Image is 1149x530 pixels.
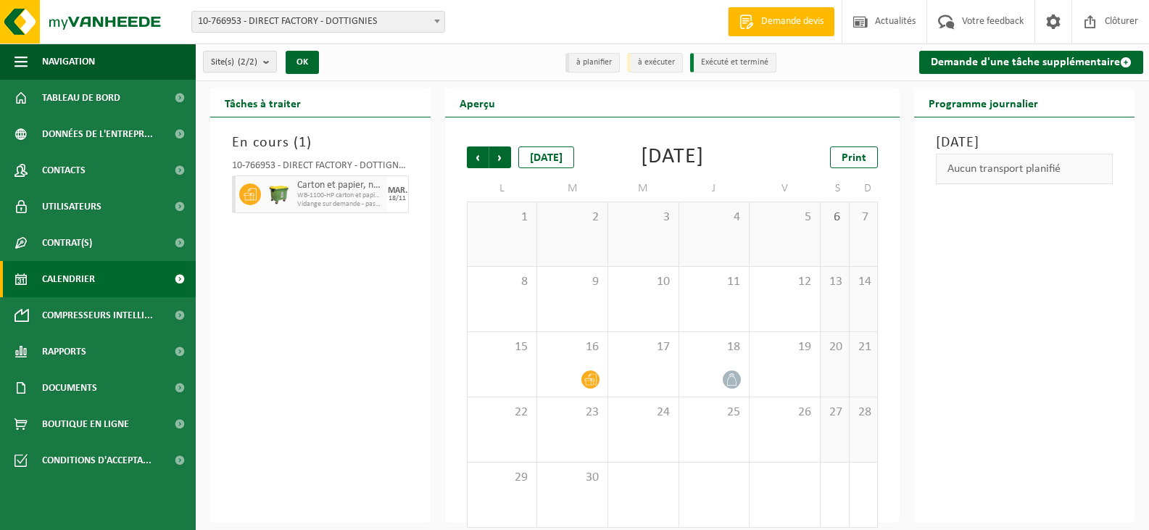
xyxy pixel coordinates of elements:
[757,210,813,225] span: 5
[42,297,153,334] span: Compresseurs intelli...
[857,274,871,290] span: 14
[210,88,315,117] h2: Tâches à traiter
[475,210,530,225] span: 1
[518,146,574,168] div: [DATE]
[191,11,445,33] span: 10-766953 - DIRECT FACTORY - DOTTIGNIES
[687,274,742,290] span: 11
[641,146,704,168] div: [DATE]
[42,152,86,189] span: Contacts
[544,470,600,486] span: 30
[615,274,671,290] span: 10
[687,339,742,355] span: 18
[42,189,101,225] span: Utilisateurs
[388,186,407,195] div: MAR.
[42,442,152,479] span: Conditions d'accepta...
[842,152,866,164] span: Print
[297,191,383,200] span: WB-1100-HP carton et papier, non-conditionné (industriel)
[687,210,742,225] span: 4
[544,274,600,290] span: 9
[42,225,92,261] span: Contrat(s)
[850,175,879,202] td: D
[42,44,95,80] span: Navigation
[467,146,489,168] span: Précédent
[857,405,871,421] span: 28
[467,175,538,202] td: L
[42,370,97,406] span: Documents
[828,210,842,225] span: 6
[828,339,842,355] span: 20
[238,57,257,67] count: (2/2)
[211,51,257,73] span: Site(s)
[489,146,511,168] span: Suivant
[297,180,383,191] span: Carton et papier, non-conditionné (industriel)
[750,175,821,202] td: V
[297,200,383,209] span: Vidange sur demande - passage dans une tournée fixe
[475,405,530,421] span: 22
[615,210,671,225] span: 3
[565,53,620,73] li: à planifier
[919,51,1143,74] a: Demande d'une tâche supplémentaire
[821,175,850,202] td: S
[42,334,86,370] span: Rapports
[192,12,444,32] span: 10-766953 - DIRECT FACTORY - DOTTIGNIES
[42,116,153,152] span: Données de l'entrepr...
[537,175,608,202] td: M
[615,405,671,421] span: 24
[828,274,842,290] span: 13
[728,7,834,36] a: Demande devis
[828,405,842,421] span: 27
[42,80,120,116] span: Tableau de bord
[936,154,1113,184] div: Aucun transport planifié
[608,175,679,202] td: M
[615,339,671,355] span: 17
[690,53,776,73] li: Exécuté et terminé
[757,274,813,290] span: 12
[627,53,683,73] li: à exécuter
[687,405,742,421] span: 25
[286,51,319,74] button: OK
[42,261,95,297] span: Calendrier
[914,88,1053,117] h2: Programme journalier
[299,136,307,150] span: 1
[857,339,871,355] span: 21
[544,210,600,225] span: 2
[857,210,871,225] span: 7
[758,15,827,29] span: Demande devis
[544,339,600,355] span: 16
[475,339,530,355] span: 15
[268,183,290,205] img: WB-1100-HPE-GN-51
[203,51,277,73] button: Site(s)(2/2)
[830,146,878,168] a: Print
[42,406,129,442] span: Boutique en ligne
[936,132,1113,154] h3: [DATE]
[475,470,530,486] span: 29
[757,339,813,355] span: 19
[757,405,813,421] span: 26
[389,195,406,202] div: 18/11
[232,132,409,154] h3: En cours ( )
[445,88,510,117] h2: Aperçu
[544,405,600,421] span: 23
[232,161,409,175] div: 10-766953 - DIRECT FACTORY - DOTTIGNIES
[475,274,530,290] span: 8
[679,175,750,202] td: J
